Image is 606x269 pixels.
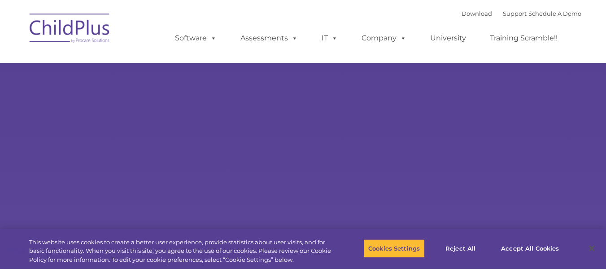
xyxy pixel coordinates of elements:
button: Cookies Settings [363,239,425,258]
img: ChildPlus by Procare Solutions [25,7,115,52]
button: Reject All [432,239,488,258]
a: IT [313,29,347,47]
a: Training Scramble!! [481,29,567,47]
a: Support [503,10,527,17]
a: Schedule A Demo [528,10,581,17]
button: Accept All Cookies [496,239,564,258]
a: Company [353,29,415,47]
font: | [462,10,581,17]
a: Software [166,29,226,47]
button: Close [582,238,602,258]
a: Download [462,10,492,17]
div: This website uses cookies to create a better user experience, provide statistics about user visit... [29,238,333,265]
a: Assessments [231,29,307,47]
a: University [421,29,475,47]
